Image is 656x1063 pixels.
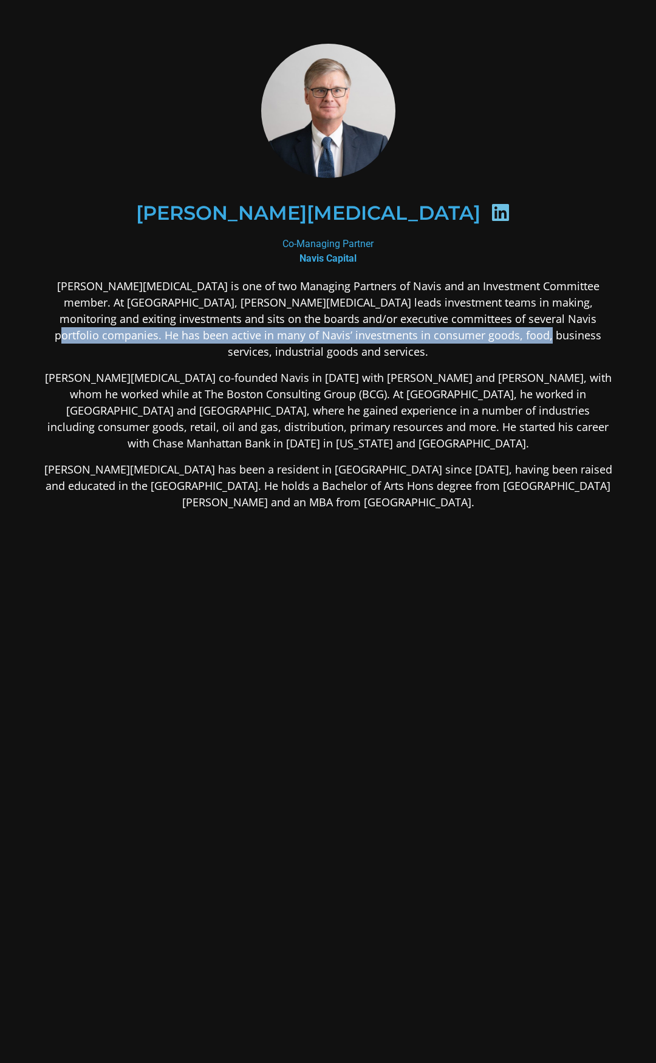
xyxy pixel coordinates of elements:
[44,278,612,360] p: [PERSON_NAME][MEDICAL_DATA] is one of two Managing Partners of Navis and an Investment Committee ...
[136,203,480,223] h2: [PERSON_NAME][MEDICAL_DATA]
[44,370,612,452] p: [PERSON_NAME][MEDICAL_DATA] co-founded Navis in [DATE] with [PERSON_NAME] and [PERSON_NAME], with...
[44,461,612,511] p: [PERSON_NAME][MEDICAL_DATA] has been a resident in [GEOGRAPHIC_DATA] since [DATE], having been ra...
[44,237,612,266] div: Co-Managing Partner
[299,253,357,264] b: Navis Capital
